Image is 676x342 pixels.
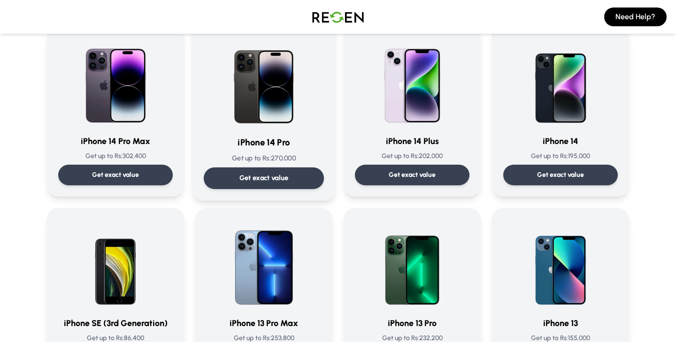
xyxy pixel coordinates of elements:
img: iPhone SE (3rd Generation) [70,219,161,309]
h3: iPhone 14 Pro [204,136,324,150]
p: Get up to Rs: 270,000 [204,153,324,163]
h3: iPhone 14 [503,135,618,148]
img: iPhone 14 Plus [367,37,457,127]
img: iPhone 13 Pro Max [219,219,309,309]
img: iPhone 14 Pro Max [70,37,161,127]
p: Get exact value [389,170,436,180]
button: Need Help? [604,8,667,26]
p: Get up to Rs: 195,000 [503,152,618,161]
img: iPhone 13 Pro [367,219,457,309]
h3: iPhone 14 Plus [355,135,469,148]
h3: iPhone 14 Pro Max [58,135,173,148]
h3: iPhone 13 Pro Max [207,317,321,330]
p: Get exact value [537,170,584,180]
img: iPhone 14 Pro [216,33,311,128]
p: Get up to Rs: 202,000 [355,152,469,161]
p: Get up to Rs: 302,400 [58,152,173,161]
h3: iPhone 13 Pro [355,317,469,330]
p: Get exact value [92,170,139,180]
h3: iPhone 13 [503,317,618,330]
img: Logo [305,4,371,30]
img: iPhone 14 [515,37,606,127]
img: iPhone 13 [515,219,606,309]
p: Get exact value [239,173,289,183]
h3: iPhone SE (3rd Generation) [58,317,173,330]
